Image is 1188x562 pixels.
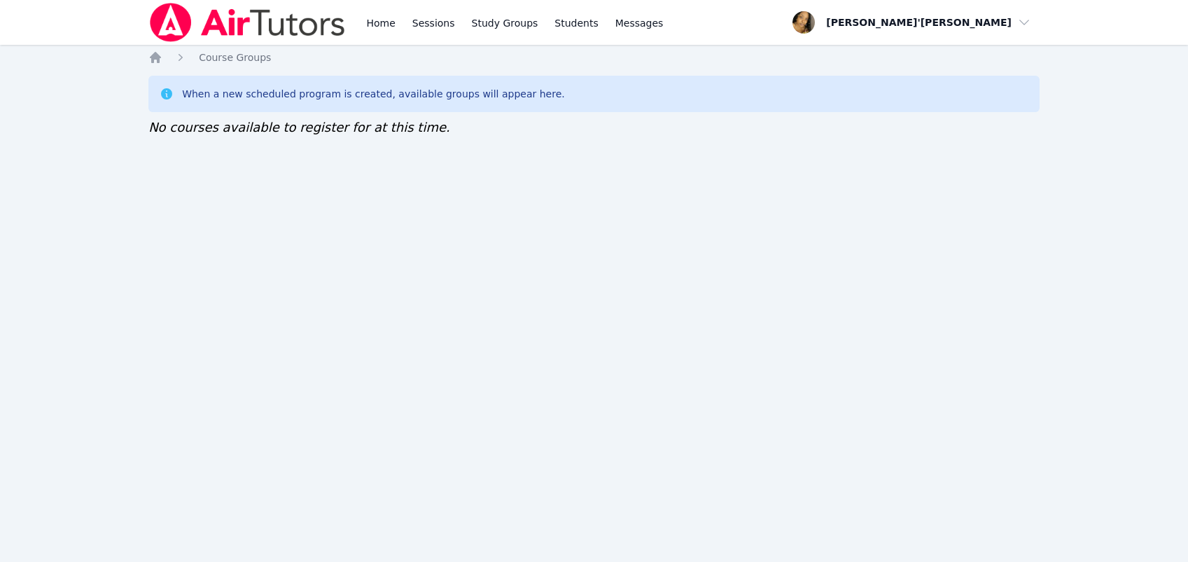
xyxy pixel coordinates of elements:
[148,120,450,135] span: No courses available to register for at this time.
[199,50,271,64] a: Course Groups
[182,87,565,101] div: When a new scheduled program is created, available groups will appear here.
[148,50,1040,64] nav: Breadcrumb
[148,3,347,42] img: Air Tutors
[199,52,271,63] span: Course Groups
[615,16,664,30] span: Messages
